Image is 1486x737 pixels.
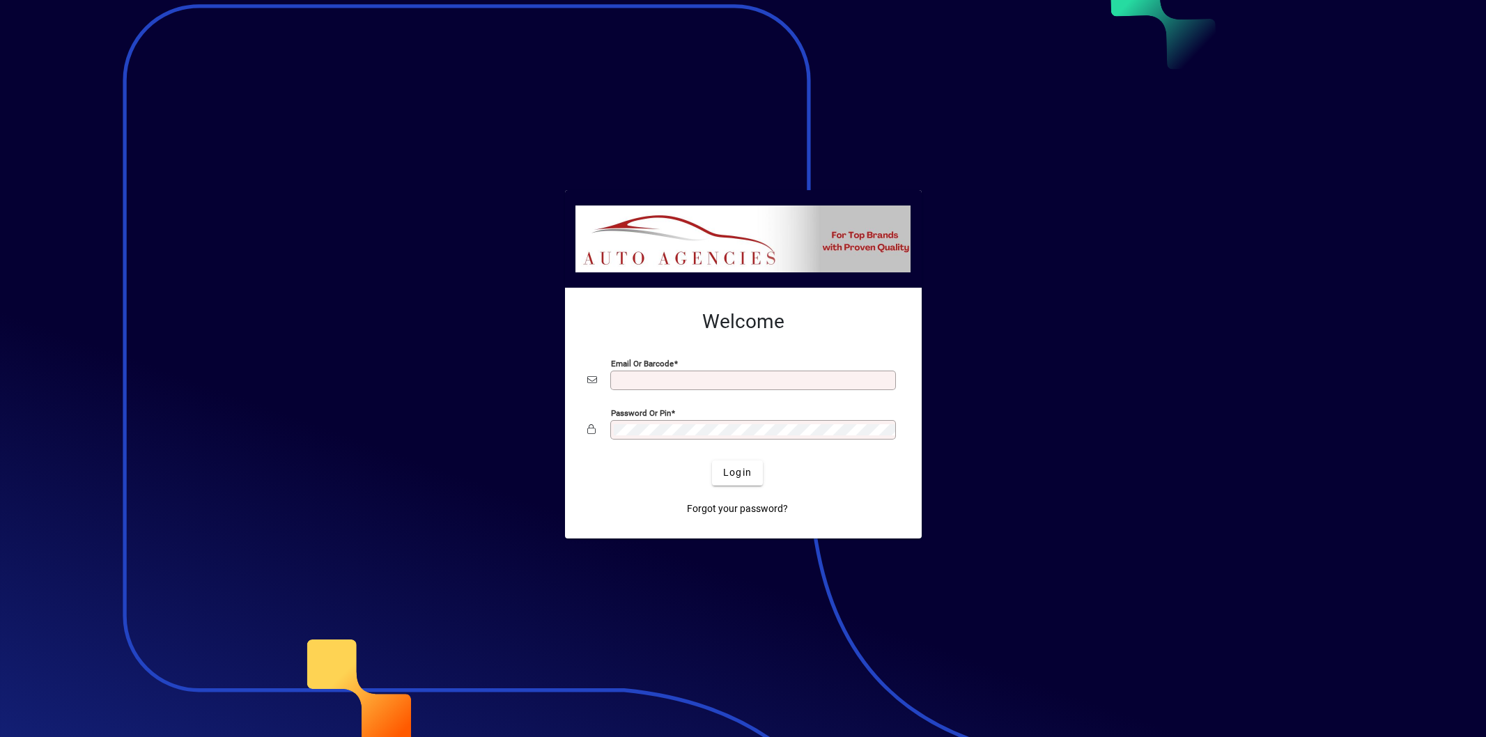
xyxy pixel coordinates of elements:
[681,497,794,522] a: Forgot your password?
[611,408,671,417] mat-label: Password or Pin
[687,502,788,516] span: Forgot your password?
[587,310,899,334] h2: Welcome
[712,460,763,486] button: Login
[611,358,674,368] mat-label: Email or Barcode
[723,465,752,480] span: Login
